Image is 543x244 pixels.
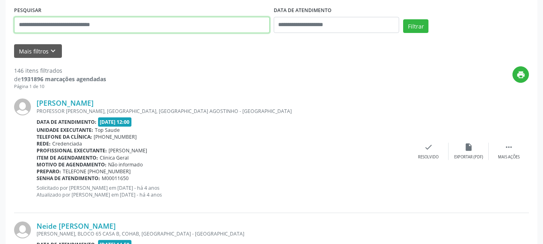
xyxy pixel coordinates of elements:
[274,4,332,17] label: DATA DE ATENDIMENTO
[102,175,129,182] span: M00011650
[37,147,107,154] b: Profissional executante:
[14,221,31,238] img: img
[37,119,96,125] b: Data de atendimento:
[454,154,483,160] div: Exportar (PDF)
[37,230,408,237] div: [PERSON_NAME], BLOCO 65 CASA B, COHAB, [GEOGRAPHIC_DATA] - [GEOGRAPHIC_DATA]
[94,133,137,140] span: [PHONE_NUMBER]
[63,168,131,175] span: TELEFONE [PHONE_NUMBER]
[418,154,438,160] div: Resolvido
[37,185,408,198] p: Solicitado por [PERSON_NAME] em [DATE] - há 4 anos Atualizado por [PERSON_NAME] em [DATE] - há 4 ...
[109,147,147,154] span: [PERSON_NAME]
[37,98,94,107] a: [PERSON_NAME]
[37,168,61,175] b: Preparo:
[98,117,132,127] span: [DATE] 12:00
[498,154,520,160] div: Mais ações
[37,140,51,147] b: Rede:
[37,108,408,115] div: PROFESSOR [PERSON_NAME], [GEOGRAPHIC_DATA], [GEOGRAPHIC_DATA] AGOSTINHO - [GEOGRAPHIC_DATA]
[37,175,100,182] b: Senha de atendimento:
[516,70,525,79] i: print
[49,47,57,55] i: keyboard_arrow_down
[464,143,473,152] i: insert_drive_file
[100,154,129,161] span: Clinica Geral
[37,161,107,168] b: Motivo de agendamento:
[52,140,82,147] span: Credenciada
[95,127,120,133] span: Top Saude
[14,4,41,17] label: PESQUISAR
[37,127,93,133] b: Unidade executante:
[504,143,513,152] i: 
[37,154,98,161] b: Item de agendamento:
[108,161,143,168] span: Não informado
[512,66,529,83] button: print
[403,19,428,33] button: Filtrar
[37,221,116,230] a: Neide [PERSON_NAME]
[14,75,106,83] div: de
[14,98,31,115] img: img
[21,75,106,83] strong: 1931896 marcações agendadas
[14,44,62,58] button: Mais filtroskeyboard_arrow_down
[14,83,106,90] div: Página 1 de 10
[424,143,433,152] i: check
[37,133,92,140] b: Telefone da clínica:
[14,66,106,75] div: 146 itens filtrados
